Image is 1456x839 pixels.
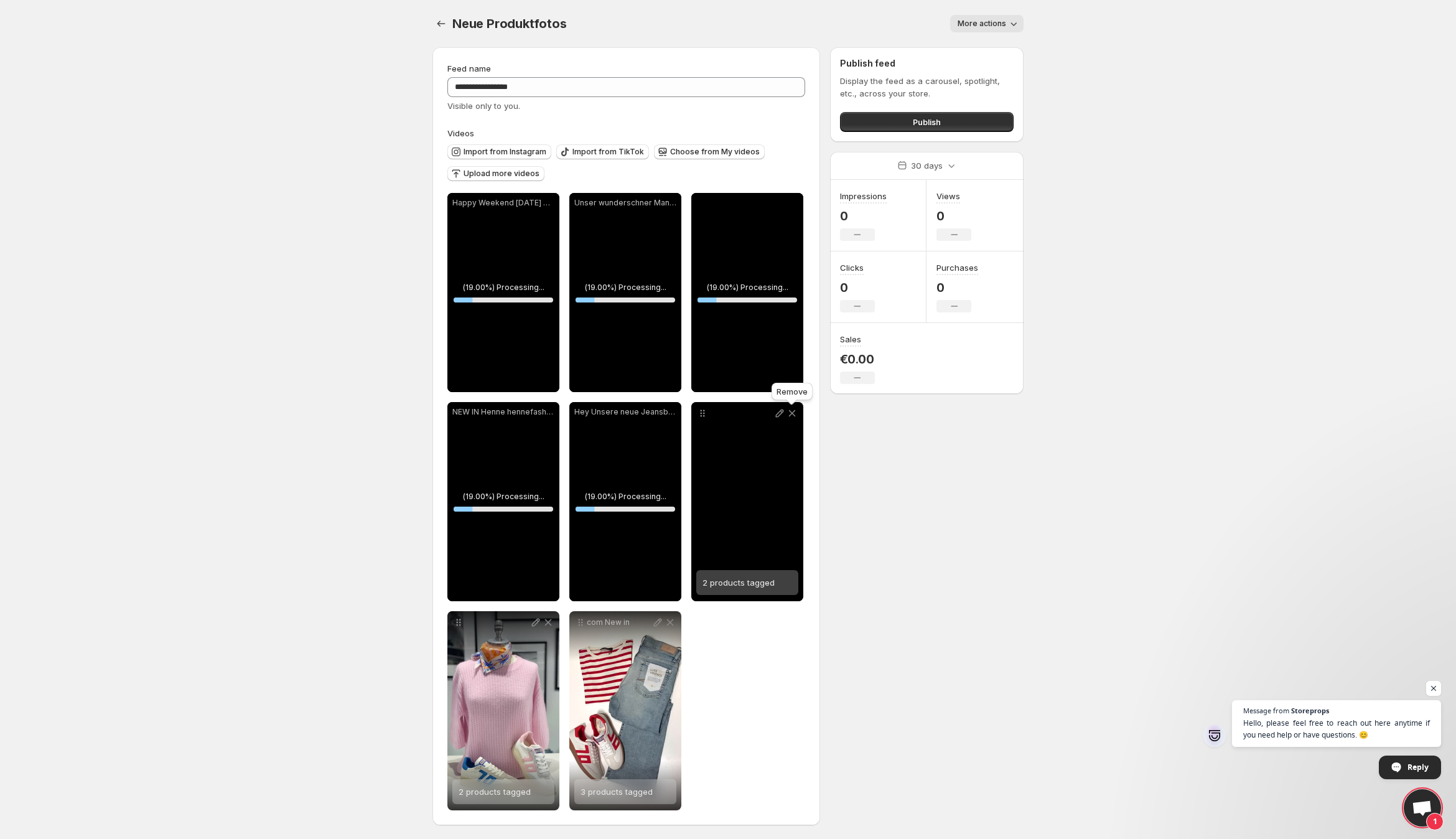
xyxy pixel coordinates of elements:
span: More actions [958,19,1006,29]
button: Import from TikTok [556,144,649,159]
button: Choose from My videos [654,144,765,159]
h3: Purchases [936,261,978,274]
span: Visible only to you. [447,101,520,111]
span: Neue Produktfotos [452,16,567,31]
div: 2 products tagged [691,402,803,601]
p: NEW IN Henne hennefashion hennebremen hennelesum multibrandstore womanswear outfitinspiration hap... [452,407,554,417]
h2: Publish feed [840,57,1014,70]
div: com New in3 products tagged [569,611,681,810]
p: com New in [587,617,651,627]
span: 2 products tagged [459,787,531,797]
span: Storeprops [1291,707,1329,714]
p: €0.00 [840,352,875,367]
span: Feed name [447,63,491,73]
button: Upload more videos [447,166,544,181]
button: More actions [950,15,1024,32]
button: Settings [432,15,450,32]
span: 1 [1426,813,1444,830]
span: Import from Instagram [464,147,546,157]
button: Publish [840,112,1014,132]
p: Unser wunderschner Mantel von [PERSON_NAME] STUDIO aus [PERSON_NAME] und Kaschmir In [PERSON_NAME... [574,198,676,208]
h3: Clicks [840,261,864,274]
p: Display the feed as a carousel, spotlight, etc., across your store. [840,75,1014,100]
span: 3 products tagged [581,787,653,797]
p: 0 [936,280,978,295]
span: Publish [913,116,941,128]
span: Choose from My videos [670,147,760,157]
h3: Impressions [840,190,887,202]
p: Hey Unsere neue Jeansbluse von CLOSED ist da Sie ist aus 100 Baumwolle und sehr schn verarbeitet ... [574,407,676,417]
div: (19.00%) Processing...19% [691,193,803,392]
p: 0 [936,209,971,223]
div: Happy Weekend [DATE] eher Pailettenrock oder Kuschelpulli Es geht auch beides Wir haben euch alle... [447,193,559,392]
p: 0 [840,280,875,295]
div: 2 products tagged [447,611,559,810]
div: Unser wunderschner Mantel von [PERSON_NAME] STUDIO aus [PERSON_NAME] und Kaschmir In [PERSON_NAME... [569,193,681,392]
div: NEW IN Henne hennefashion hennebremen hennelesum multibrandstore womanswear outfitinspiration hap... [447,402,559,601]
span: Message from [1243,707,1289,714]
button: Import from Instagram [447,144,551,159]
span: Upload more videos [464,169,539,179]
h3: Views [936,190,960,202]
span: Reply [1407,756,1429,778]
p: Happy Weekend [DATE] eher Pailettenrock oder Kuschelpulli Es geht auch beides Wir haben euch alle... [452,198,554,208]
div: Hey Unsere neue Jeansbluse von CLOSED ist da Sie ist aus 100 Baumwolle und sehr schn verarbeitet ... [569,402,681,601]
a: Open chat [1404,789,1441,827]
h3: Sales [840,333,861,345]
span: 2 products tagged [702,578,775,588]
span: Hello, please feel free to reach out here anytime if you need help or have questions. 😊 [1243,717,1430,741]
p: 0 [840,209,887,223]
span: Import from TikTok [572,147,644,157]
p: 30 days [911,159,943,172]
span: Videos [447,128,474,138]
